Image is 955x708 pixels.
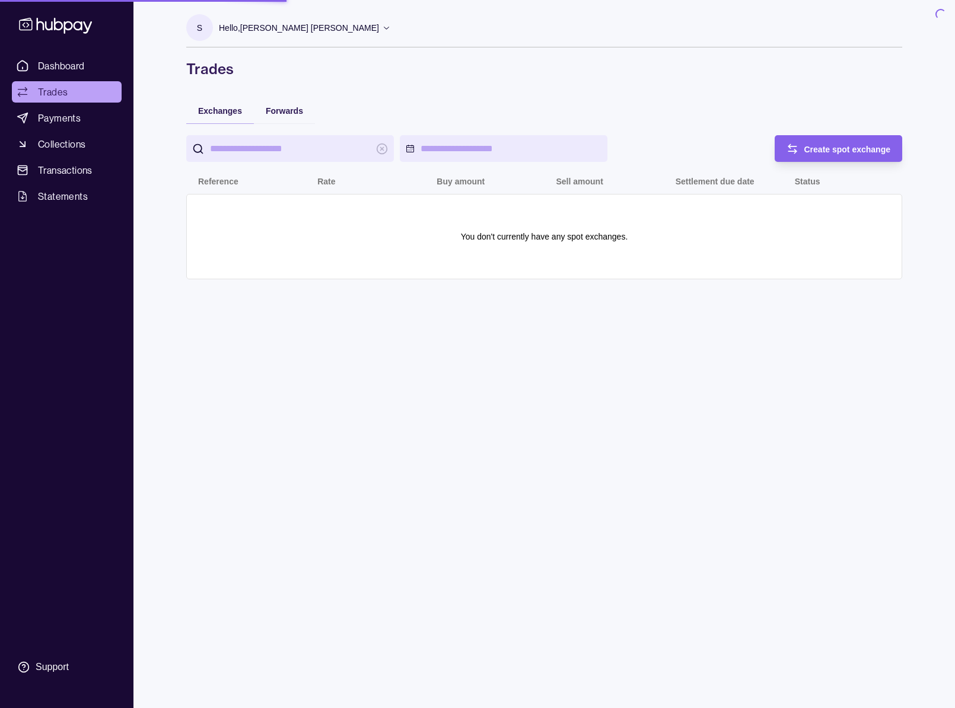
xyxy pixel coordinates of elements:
p: S [197,21,202,34]
a: Payments [12,107,122,129]
h1: Trades [186,59,902,78]
a: Dashboard [12,55,122,76]
span: Transactions [38,163,93,177]
p: Hello, [PERSON_NAME] [PERSON_NAME] [219,21,379,34]
span: Statements [38,189,88,203]
span: Exchanges [198,106,242,116]
span: Dashboard [38,59,85,73]
div: Support [36,661,69,674]
span: Create spot exchange [804,145,891,154]
p: Status [795,177,820,186]
p: Sell amount [556,177,603,186]
p: Reference [198,177,238,186]
p: Settlement due date [676,177,755,186]
span: Payments [38,111,81,125]
a: Statements [12,186,122,207]
a: Support [12,655,122,680]
button: Create spot exchange [775,135,903,162]
input: search [210,135,370,162]
a: Collections [12,133,122,155]
p: You don't currently have any spot exchanges. [461,230,628,243]
a: Transactions [12,160,122,181]
span: Forwards [266,106,303,116]
a: Trades [12,81,122,103]
span: Collections [38,137,85,151]
p: Buy amount [437,177,485,186]
span: Trades [38,85,68,99]
p: Rate [317,177,335,186]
